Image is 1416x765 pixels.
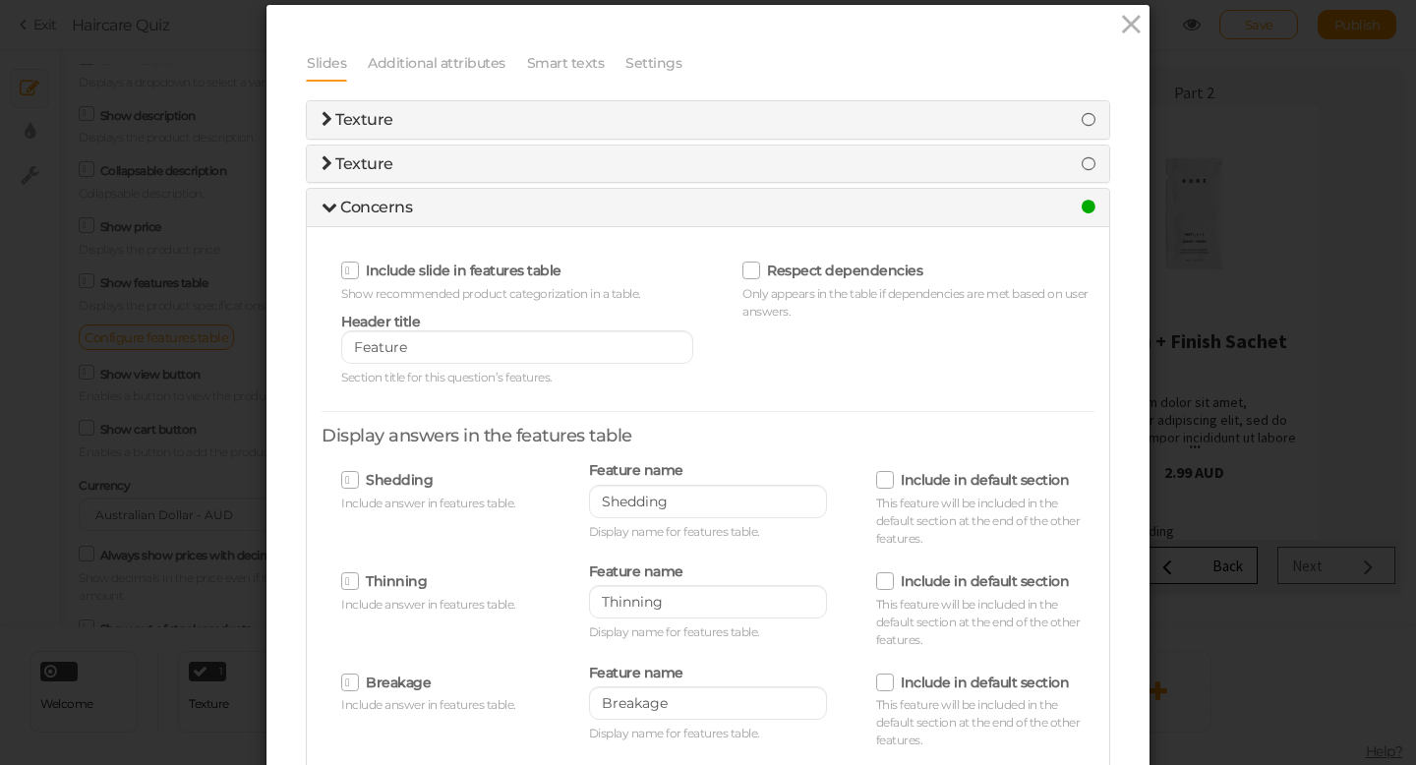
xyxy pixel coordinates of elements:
span: This feature will be included in the default section at the end of the other features. [876,496,1081,546]
span: Display name for features table. [589,726,760,740]
span: Display name for features table. [589,524,760,539]
span: Restart [343,488,390,506]
div: Lorem ipsum dolor sit amet, consectetur adipiscing elit, sed do eiusmod tempor incididunt ut labo... [691,324,917,448]
span: Feature name [589,562,683,580]
label: Include in default section [901,572,1069,590]
a: Smart texts [526,44,606,82]
span: Show recommended product categorization in a table. [341,286,641,301]
div: Part 2 [681,10,927,37]
span: Texture [335,154,393,173]
button: ... [426,364,652,383]
div: 59.99 AUD [426,393,652,413]
span: Concerns [340,198,412,216]
span: Include answer in features table. [341,597,516,612]
span: This feature will be included in the default section at the end of the other features. [876,697,1081,747]
a: Settings [624,44,682,82]
label: Include in default section [901,674,1069,691]
span: Include answer in features table. [341,697,516,712]
span: Section title for this question’s features. [341,370,553,384]
p: Feature [431,428,647,445]
p: Feature [696,428,913,445]
a: Slides [306,44,347,82]
div: Clean + Finish Sachet [691,244,917,324]
label: Thinning [366,572,427,590]
label: Shedding [366,471,433,489]
div: 2.99 AUD [691,393,917,413]
span: Display name for features table. [589,624,760,639]
strong: YOUR ROBE ROUTINE: [31,102,274,220]
label: Respect dependencies [767,262,922,279]
span: Only appears in the table if dependencies are met based on user answers. [742,286,1089,319]
span: Feature name [589,461,683,479]
span: Include answer in features table. [341,496,516,510]
span: Feature name [589,664,683,681]
span: Display answers in the features table [322,425,632,446]
span: Shedding [728,453,784,471]
a: Additional attributes [367,44,506,82]
span: Texture [335,110,393,129]
span: Header title [341,313,420,330]
button: ... [691,364,917,383]
label: Include in default section [901,471,1069,489]
input: My header [341,330,693,364]
div: Part 1 [416,10,662,37]
label: Breakage [366,674,431,691]
label: Include slide in features table [366,262,561,279]
a: Concerns [322,198,412,216]
div: Lorem ipsum dolor sit amet, consectetur adipiscing elit, sed do eiusmod tempor incididunt ut labo... [426,324,652,448]
div: Back [822,488,853,506]
span: This feature will be included in the default section at the end of the other features. [876,597,1081,647]
div: Based on your selections, we recommend the following products for you: [31,240,302,314]
span: Shedding [462,453,518,471]
a: Texture [322,154,393,173]
a: Texture [322,110,393,129]
div: Clean + Finish 300ml - 300ml [426,244,652,324]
